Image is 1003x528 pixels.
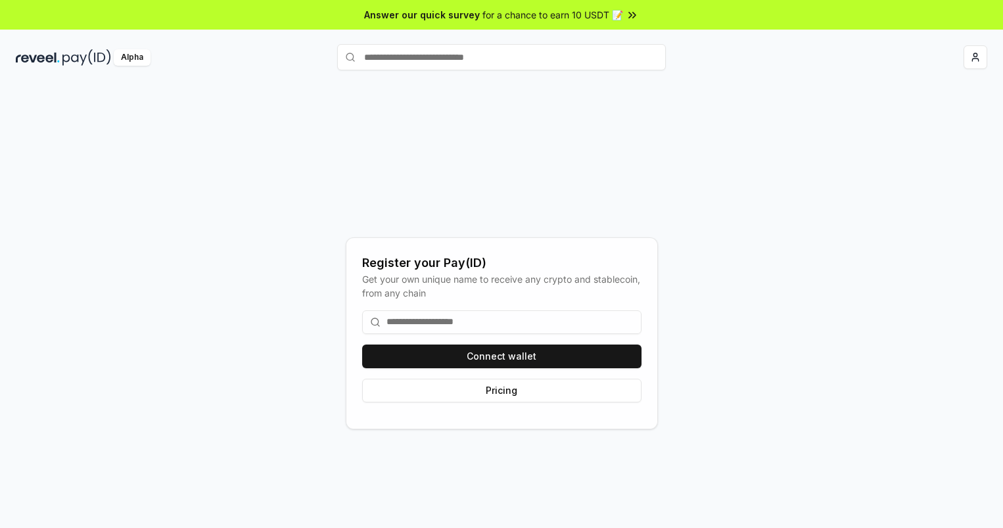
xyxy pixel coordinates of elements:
span: Answer our quick survey [364,8,480,22]
img: reveel_dark [16,49,60,66]
div: Alpha [114,49,151,66]
div: Register your Pay(ID) [362,254,641,272]
button: Connect wallet [362,345,641,368]
button: Pricing [362,379,641,402]
span: for a chance to earn 10 USDT 📝 [482,8,623,22]
img: pay_id [62,49,111,66]
div: Get your own unique name to receive any crypto and stablecoin, from any chain [362,272,641,300]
